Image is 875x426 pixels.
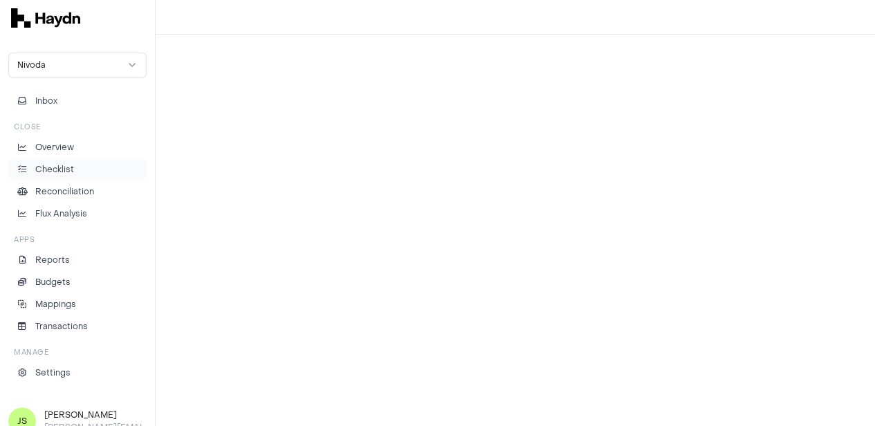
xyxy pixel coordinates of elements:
[8,91,147,111] button: Inbox
[35,367,71,379] p: Settings
[35,298,76,311] p: Mappings
[8,272,147,292] a: Budgets
[35,320,88,333] p: Transactions
[14,234,35,245] h3: Apps
[8,250,147,270] a: Reports
[8,363,147,382] a: Settings
[44,409,147,421] h3: [PERSON_NAME]
[8,317,147,336] a: Transactions
[35,254,70,266] p: Reports
[8,182,147,201] a: Reconciliation
[35,95,57,107] span: Inbox
[11,8,80,28] img: svg+xml,%3c
[8,204,147,223] a: Flux Analysis
[8,160,147,179] a: Checklist
[35,141,74,154] p: Overview
[8,138,147,157] a: Overview
[35,163,74,176] p: Checklist
[35,207,87,220] p: Flux Analysis
[35,185,94,198] p: Reconciliation
[35,276,71,288] p: Budgets
[14,347,48,358] h3: Manage
[8,295,147,314] a: Mappings
[14,122,41,132] h3: Close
